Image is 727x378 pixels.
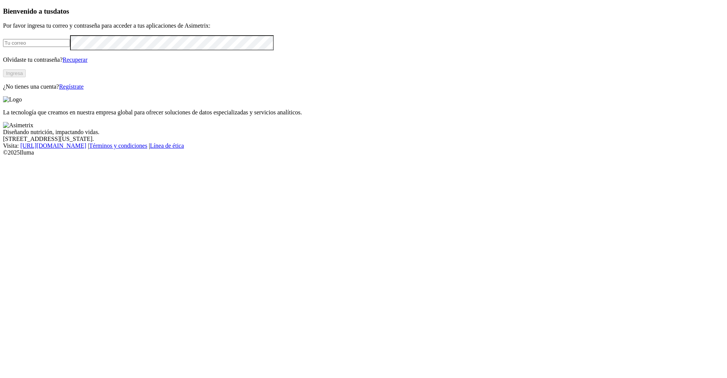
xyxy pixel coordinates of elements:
p: Olvidaste tu contraseña? [3,56,724,63]
p: Por favor ingresa tu correo y contraseña para acceder a tus aplicaciones de Asimetrix: [3,22,724,29]
a: Regístrate [59,83,84,90]
a: Recuperar [62,56,87,63]
a: [URL][DOMAIN_NAME] [20,142,86,149]
a: Términos y condiciones [89,142,147,149]
a: Línea de ética [150,142,184,149]
button: Ingresa [3,69,26,77]
div: © 2025 Iluma [3,149,724,156]
span: datos [53,7,69,15]
div: Visita : | | [3,142,724,149]
img: Asimetrix [3,122,33,129]
input: Tu correo [3,39,70,47]
div: Diseñando nutrición, impactando vidas. [3,129,724,136]
p: La tecnología que creamos en nuestra empresa global para ofrecer soluciones de datos especializad... [3,109,724,116]
div: [STREET_ADDRESS][US_STATE]. [3,136,724,142]
img: Logo [3,96,22,103]
p: ¿No tienes una cuenta? [3,83,724,90]
h3: Bienvenido a tus [3,7,724,16]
